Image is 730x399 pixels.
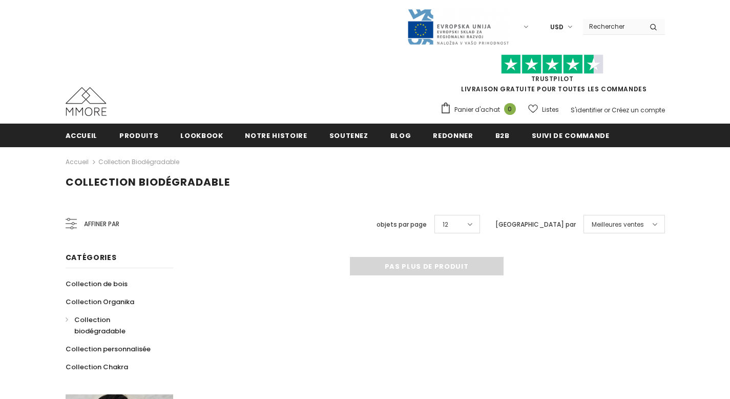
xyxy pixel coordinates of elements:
span: Affiner par [84,218,119,230]
a: Accueil [66,156,89,168]
a: Collection biodégradable [66,311,162,340]
a: Notre histoire [245,124,307,147]
img: Javni Razpis [407,8,509,46]
span: 12 [443,220,448,230]
span: Collection personnalisée [66,344,151,354]
span: or [604,106,610,114]
span: Listes [542,105,559,115]
span: Meilleures ventes [592,220,644,230]
span: Lookbook [180,131,223,141]
span: B2B [495,131,510,141]
span: Panier d'achat [454,105,500,115]
label: objets par page [377,220,427,230]
a: Collection de bois [66,275,128,293]
a: Collection biodégradable [98,157,179,166]
a: Redonner [433,124,473,147]
a: Collection Organika [66,293,134,311]
span: Collection Organika [66,297,134,307]
a: Créez un compte [612,106,665,114]
span: Collection de bois [66,279,128,289]
span: Catégories [66,252,117,263]
span: Notre histoire [245,131,307,141]
span: 0 [504,103,516,115]
a: Collection Chakra [66,358,128,376]
span: soutenez [329,131,368,141]
span: Collection biodégradable [74,315,126,336]
span: Produits [119,131,158,141]
img: Faites confiance aux étoiles pilotes [501,54,603,74]
span: Suivi de commande [532,131,610,141]
span: Collection Chakra [66,362,128,372]
span: Accueil [66,131,98,141]
span: USD [550,22,564,32]
a: Panier d'achat 0 [440,102,521,117]
span: Redonner [433,131,473,141]
a: S'identifier [571,106,602,114]
a: Lookbook [180,124,223,147]
label: [GEOGRAPHIC_DATA] par [495,220,576,230]
a: Suivi de commande [532,124,610,147]
img: Cas MMORE [66,87,107,116]
a: soutenez [329,124,368,147]
a: Produits [119,124,158,147]
span: LIVRAISON GRATUITE POUR TOUTES LES COMMANDES [440,59,665,93]
span: Blog [390,131,411,141]
a: TrustPilot [531,74,574,83]
a: Collection personnalisée [66,340,151,358]
a: Accueil [66,124,98,147]
span: Collection biodégradable [66,175,230,189]
a: Blog [390,124,411,147]
a: B2B [495,124,510,147]
a: Listes [528,101,559,118]
input: Search Site [583,19,642,34]
a: Javni Razpis [407,22,509,31]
